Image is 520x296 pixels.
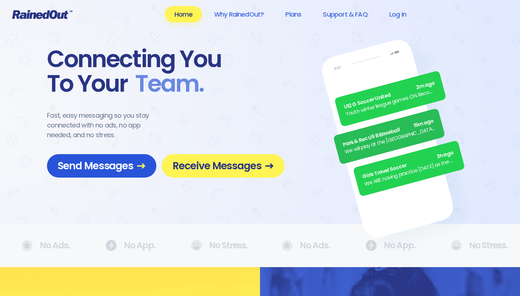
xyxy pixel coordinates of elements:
span: Receive Messages [173,160,274,172]
div: No Ads. [282,240,322,251]
div: No Stress. [451,240,498,251]
img: No Ads. [22,240,32,251]
a: Send Messages [47,154,156,178]
div: We will play at the [GEOGRAPHIC_DATA]. Wear white, be at the field by 5pm. [344,124,437,156]
div: U12 G Soccer United [343,79,436,111]
div: No Stress. [191,240,238,251]
img: No Ads. [282,240,292,251]
span: Send Messages [58,160,146,172]
div: We ARE having practice [DATE] as the sun is finally out. [364,156,456,188]
div: No App. [105,240,147,251]
div: Girls Travel Soccer [362,149,455,181]
a: Log In [380,6,416,22]
div: No App. [365,240,407,251]
a: Plans [276,6,311,22]
div: Park & Rec U9 B Baseball [342,117,435,149]
span: 3h ago [436,149,454,161]
a: Why RainedOut? [205,6,273,22]
img: No Ads. [105,240,117,251]
img: No Ads. [451,240,462,251]
span: 2m ago [416,79,436,92]
div: Youth winter league games ON. Recommend running shoes/sneakers for players as option for footwear. [345,87,438,118]
img: No Ads. [365,240,377,251]
a: Support & FAQ [313,6,377,22]
img: No Ads. [191,240,202,251]
a: Receive Messages [162,154,285,178]
div: Fast, easy messaging so you stay connected with no ads, no app needed, and no stress. [47,110,162,140]
span: Team . [128,71,204,96]
a: Home [165,6,202,22]
span: 15m ago [413,117,434,130]
div: No Ads. [22,240,62,251]
div: Connecting You To Your [47,47,285,96]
